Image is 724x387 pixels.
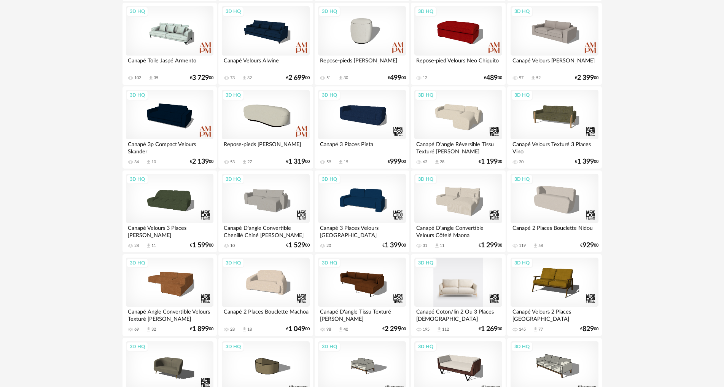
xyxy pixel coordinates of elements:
[192,326,209,332] span: 1 899
[318,342,341,352] div: 3D HQ
[507,254,601,336] a: 3D HQ Canapé Velours 2 Places [GEOGRAPHIC_DATA] 145 Download icon 77 €82900
[519,243,526,248] div: 119
[423,159,427,165] div: 62
[148,75,154,81] span: Download icon
[134,75,141,81] div: 102
[440,243,444,248] div: 11
[190,159,213,164] div: € 00
[481,326,498,332] span: 1 269
[511,139,598,154] div: Canapé Velours Texturé 3 Places Vino
[318,56,406,71] div: Repose-pieds [PERSON_NAME]
[315,86,409,169] a: 3D HQ Canapé 3 Places Pieta 59 Download icon 19 €99900
[415,90,437,100] div: 3D HQ
[582,243,594,248] span: 929
[442,327,449,332] div: 112
[218,86,313,169] a: 3D HQ Repose-pieds [PERSON_NAME] 53 Download icon 27 €1 31900
[440,159,444,165] div: 28
[190,243,213,248] div: € 00
[486,75,498,81] span: 489
[434,243,440,248] span: Download icon
[315,170,409,253] a: 3D HQ Canapé 3 Places Velours [GEOGRAPHIC_DATA] 20 €1 39900
[538,243,543,248] div: 58
[222,223,309,238] div: Canapé D'angle Convertible Chenillé Chiné [PERSON_NAME]
[382,243,406,248] div: € 00
[382,326,406,332] div: € 00
[318,174,341,184] div: 3D HQ
[411,254,505,336] a: 3D HQ Canapé Coton/lin 2 Ou 3 Places [DEMOGRAPHIC_DATA] 195 Download icon 112 €1 26900
[479,326,502,332] div: € 00
[326,327,331,332] div: 98
[286,326,310,332] div: € 00
[338,75,344,81] span: Download icon
[511,6,533,16] div: 3D HQ
[134,327,139,332] div: 69
[481,159,498,164] span: 1 199
[582,326,594,332] span: 829
[481,243,498,248] span: 1 299
[134,159,139,165] div: 34
[230,75,235,81] div: 73
[338,159,344,165] span: Download icon
[288,159,305,164] span: 1 319
[222,307,309,322] div: Canapé 2 Places Bouclette Machoa
[288,75,305,81] span: 2 699
[507,3,601,85] a: 3D HQ Canapé Velours [PERSON_NAME] 97 Download icon 52 €2 39900
[484,75,502,81] div: € 00
[286,159,310,164] div: € 00
[326,75,331,81] div: 51
[318,90,341,100] div: 3D HQ
[126,6,148,16] div: 3D HQ
[577,159,594,164] span: 1 399
[411,86,505,169] a: 3D HQ Canapé D'angle Réversible Tissu Texturé [PERSON_NAME] 62 Download icon 28 €1 19900
[126,258,148,268] div: 3D HQ
[218,254,313,336] a: 3D HQ Canapé 2 Places Bouclette Machoa 28 Download icon 18 €1 04900
[146,243,151,248] span: Download icon
[151,159,156,165] div: 10
[318,223,406,238] div: Canapé 3 Places Velours [GEOGRAPHIC_DATA]
[315,254,409,336] a: 3D HQ Canapé D'angle Tissu Texturé [PERSON_NAME] 98 Download icon 40 €2 29900
[580,243,598,248] div: € 00
[511,307,598,322] div: Canapé Velours 2 Places [GEOGRAPHIC_DATA]
[230,243,235,248] div: 10
[288,243,305,248] span: 1 529
[146,159,151,165] span: Download icon
[511,56,598,71] div: Canapé Velours [PERSON_NAME]
[242,326,247,332] span: Download icon
[423,327,430,332] div: 195
[123,3,217,85] a: 3D HQ Canapé Toile Jaspé Armento 102 Download icon 35 €3 72900
[507,170,601,253] a: 3D HQ Canapé 2 Places Bouclette Nidou 119 Download icon 58 €92900
[423,243,427,248] div: 31
[192,159,209,164] span: 2 139
[192,243,209,248] span: 1 599
[126,139,213,154] div: Canapé 3p Compact Velours Skander
[318,139,406,154] div: Canapé 3 Places Pieta
[315,3,409,85] a: 3D HQ Repose-pieds [PERSON_NAME] 51 Download icon 30 €49900
[242,159,247,165] span: Download icon
[411,3,505,85] a: 3D HQ Repose-pied Velours Neo Chiquito 12 €48900
[222,258,244,268] div: 3D HQ
[519,75,524,81] div: 97
[126,342,148,352] div: 3D HQ
[533,243,538,248] span: Download icon
[519,327,526,332] div: 145
[388,75,406,81] div: € 00
[123,254,217,336] a: 3D HQ Canapé Angle Convertible Velours Texturé [PERSON_NAME] 69 Download icon 32 €1 89900
[134,243,139,248] div: 28
[519,159,524,165] div: 20
[385,243,401,248] span: 1 399
[326,243,331,248] div: 20
[123,86,217,169] a: 3D HQ Canapé 3p Compact Velours Skander 34 Download icon 10 €2 13900
[126,56,213,71] div: Canapé Toile Jaspé Armento
[123,170,217,253] a: 3D HQ Canapé Velours 3 Places [PERSON_NAME] 28 Download icon 11 €1 59900
[511,90,533,100] div: 3D HQ
[580,326,598,332] div: € 00
[511,174,533,184] div: 3D HQ
[222,174,244,184] div: 3D HQ
[423,75,427,81] div: 12
[222,90,244,100] div: 3D HQ
[511,223,598,238] div: Canapé 2 Places Bouclette Nidou
[154,75,158,81] div: 35
[507,86,601,169] a: 3D HQ Canapé Velours Texturé 3 Places Vino 20 €1 39900
[288,326,305,332] span: 1 049
[414,223,502,238] div: Canapé D'angle Convertible Velours Côtelé Maona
